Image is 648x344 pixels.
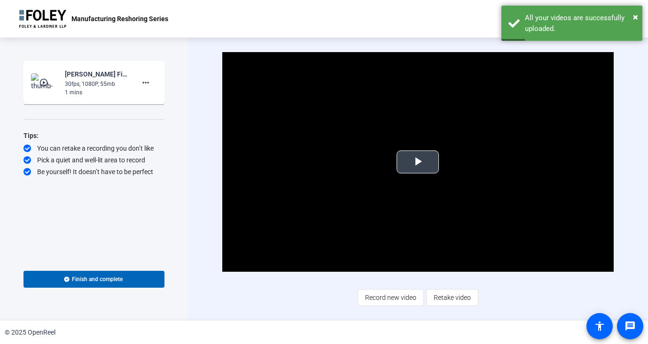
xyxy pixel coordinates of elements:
[23,155,164,165] div: Pick a quiet and well-lit area to record
[5,328,55,337] div: © 2025 OpenReel
[525,13,635,34] div: All your videos are successfully uploaded.
[23,144,164,153] div: You can retake a recording you don’t like
[23,130,164,141] div: Tips:
[31,73,59,92] img: thumb-nail
[365,289,416,306] span: Record new video
[594,321,605,332] mat-icon: accessibility
[358,289,424,306] button: Record new video
[633,11,638,23] span: ×
[19,9,67,28] img: OpenReel logo
[633,10,638,24] button: Close
[222,52,613,272] div: Video Player
[39,78,50,87] mat-icon: play_circle_outline
[23,271,164,288] button: Finish and complete
[23,167,164,176] div: Be yourself! It doesn’t have to be perfect
[397,150,439,173] button: Play Video
[426,289,478,306] button: Retake video
[434,289,471,306] span: Retake video
[65,69,128,80] div: [PERSON_NAME] Fix-Manufacturing Reshoring Series-Manufacturing Reshoring Series-1758892177571-webcam
[625,321,636,332] mat-icon: message
[65,88,128,97] div: 1 mins
[65,80,128,88] div: 30fps, 1080P, 55mb
[140,77,151,88] mat-icon: more_horiz
[71,13,168,24] p: Manufacturing Reshoring Series
[72,275,123,283] span: Finish and complete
